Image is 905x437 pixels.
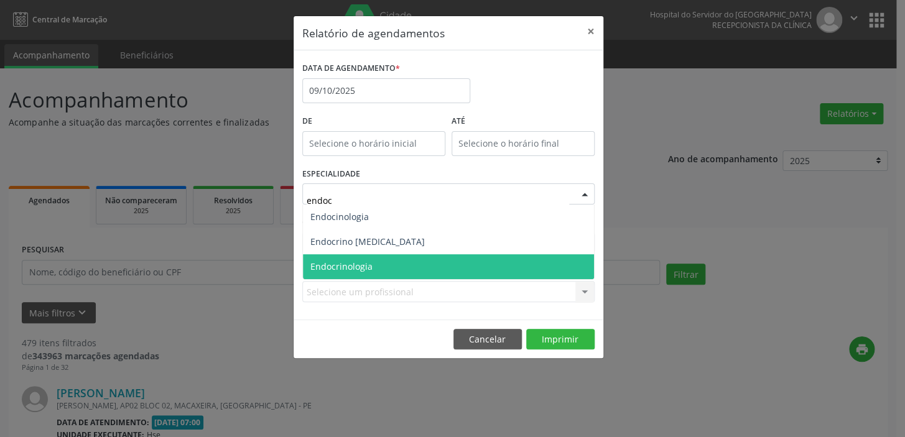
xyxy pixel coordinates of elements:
button: Close [578,16,603,47]
input: Selecione o horário inicial [302,131,445,156]
span: Endocinologia [310,211,369,223]
span: Endocrino [MEDICAL_DATA] [310,236,425,247]
input: Selecione o horário final [452,131,595,156]
label: De [302,112,445,131]
label: ESPECIALIDADE [302,165,360,184]
label: ATÉ [452,112,595,131]
button: Cancelar [453,329,522,350]
h5: Relatório de agendamentos [302,25,445,41]
span: Endocrinologia [310,260,373,272]
input: Seleciona uma especialidade [307,188,569,213]
button: Imprimir [526,329,595,350]
label: DATA DE AGENDAMENTO [302,59,400,78]
input: Selecione uma data ou intervalo [302,78,470,103]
